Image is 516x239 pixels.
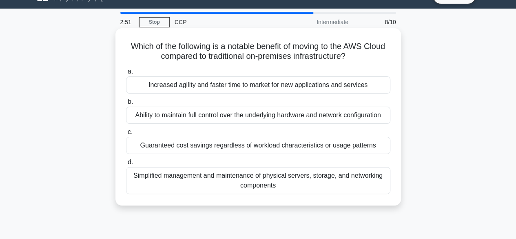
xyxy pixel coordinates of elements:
div: Guaranteed cost savings regardless of workload characteristics or usage patterns [126,137,390,154]
div: Increased agility and faster time to market for new applications and services [126,76,390,94]
div: Ability to maintain full control over the underlying hardware and network configuration [126,107,390,124]
span: a. [128,68,133,75]
div: 2:51 [115,14,139,30]
a: Stop [139,17,170,27]
div: CCP [170,14,282,30]
span: d. [128,159,133,165]
span: c. [128,128,133,135]
span: b. [128,98,133,105]
div: Intermediate [282,14,353,30]
h5: Which of the following is a notable benefit of moving to the AWS Cloud compared to traditional on... [125,41,391,62]
div: Simplified management and maintenance of physical servers, storage, and networking components [126,167,390,194]
div: 8/10 [353,14,401,30]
